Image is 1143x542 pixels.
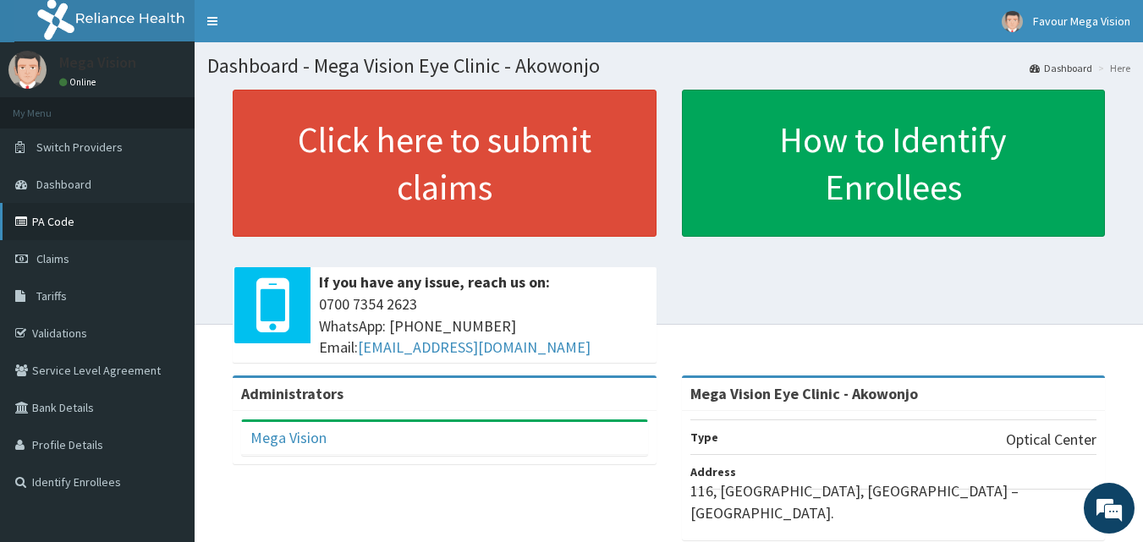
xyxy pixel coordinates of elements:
b: If you have any issue, reach us on: [319,272,550,292]
li: Here [1094,61,1130,75]
a: How to Identify Enrollees [682,90,1106,237]
span: Claims [36,251,69,266]
h1: Dashboard - Mega Vision Eye Clinic - Akowonjo [207,55,1130,77]
b: Address [690,464,736,479]
a: Click here to submit claims [233,90,657,237]
a: Online [59,76,100,88]
b: Administrators [241,384,343,403]
p: 116, [GEOGRAPHIC_DATA], [GEOGRAPHIC_DATA] – [GEOGRAPHIC_DATA]. [690,480,1097,523]
span: Switch Providers [36,140,123,155]
strong: Mega Vision Eye Clinic - Akowonjo [690,384,918,403]
p: Optical Center [1006,429,1096,451]
span: 0700 7354 2623 WhatsApp: [PHONE_NUMBER] Email: [319,293,648,359]
a: Mega Vision [250,428,327,447]
a: Dashboard [1030,61,1092,75]
b: Type [690,430,718,445]
p: Mega Vision [59,55,136,70]
a: [EMAIL_ADDRESS][DOMAIN_NAME] [358,337,591,357]
span: Dashboard [36,177,91,192]
span: Favour Mega Vision [1033,14,1130,29]
img: User Image [8,51,47,89]
span: Tariffs [36,288,67,304]
img: User Image [1002,11,1023,32]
